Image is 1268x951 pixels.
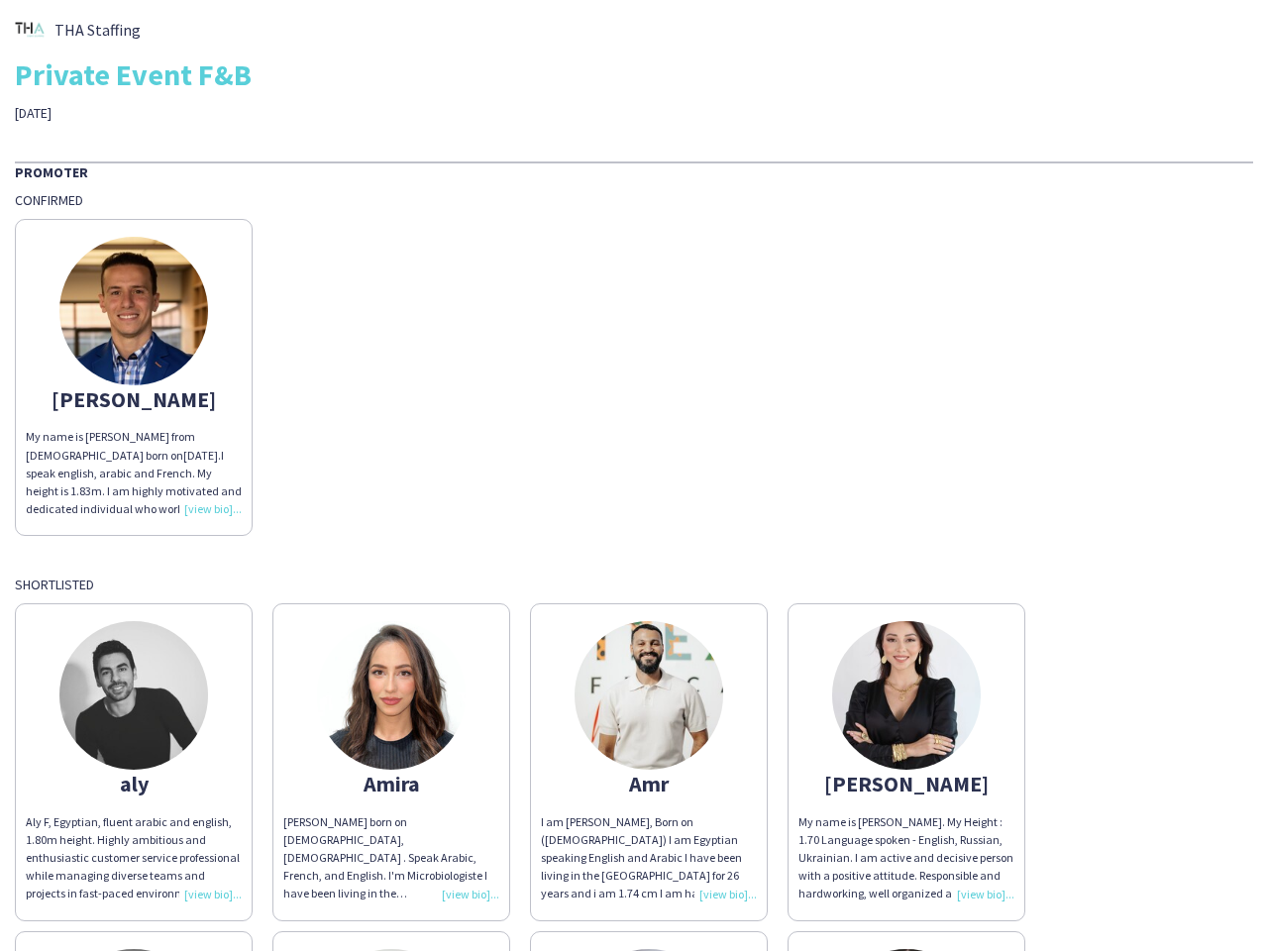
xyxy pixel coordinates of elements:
[575,621,723,770] img: thumb-66c1b6852183e.jpeg
[59,621,208,770] img: thumb-6788b08f8fef3.jpg
[26,390,242,408] div: [PERSON_NAME]
[183,448,221,463] span: [DATE].
[59,237,208,385] img: thumb-634e563b51247.jpeg
[283,775,499,792] div: Amira
[317,621,466,770] img: thumb-6582a0cdb5742.jpeg
[541,775,757,792] div: Amr
[26,429,195,462] span: My name is [PERSON_NAME] from [DEMOGRAPHIC_DATA] born on
[26,775,242,792] div: aly
[15,576,1253,593] div: Shortlisted
[798,775,1014,792] div: [PERSON_NAME]
[15,191,1253,209] div: Confirmed
[541,813,757,903] div: I am [PERSON_NAME], Born on ([DEMOGRAPHIC_DATA]) I am Egyptian speaking English and Arabic I have...
[15,104,449,122] div: [DATE]
[54,21,141,39] span: THA Staffing
[283,813,499,903] div: [PERSON_NAME] born on [DEMOGRAPHIC_DATA], [DEMOGRAPHIC_DATA] . Speak Arabic, French, and English....
[15,59,1253,89] div: Private Event F&B
[26,813,242,903] div: Aly F, Egyptian, fluent arabic and english, 1.80m height. Highly ambitious and enthusiastic custo...
[832,621,981,770] img: thumb-66f58db5b7d32.jpeg
[798,813,1014,903] div: My name is [PERSON_NAME]. My Height : 1.70 Language spoken - English, Russian, Ukrainian. I am ac...
[15,15,45,45] img: thumb-699130ae-4b40-4f59-9218-75cf80a39db8.png
[15,161,1253,181] div: Promoter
